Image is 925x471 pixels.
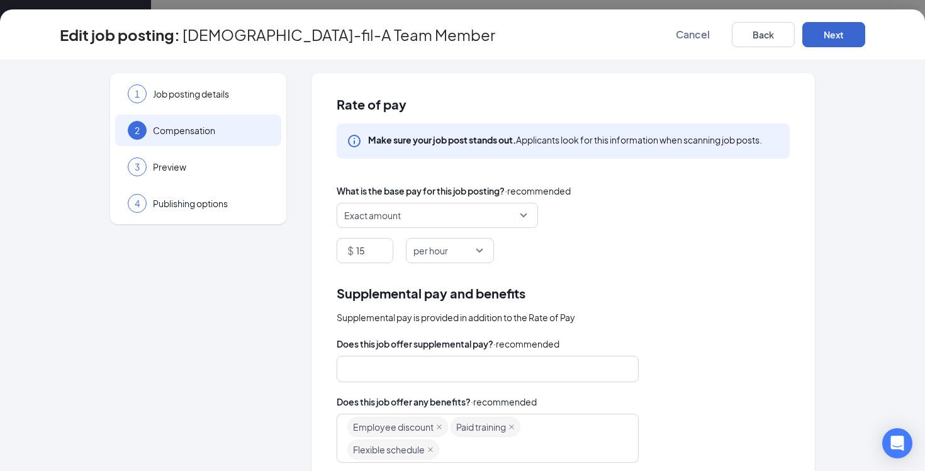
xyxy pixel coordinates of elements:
[135,124,140,137] span: 2
[337,337,493,351] span: Does this job offer supplemental pay?
[135,161,140,173] span: 3
[413,239,448,263] span: per hour
[337,395,471,409] span: Does this job offer any benefits?
[153,161,269,173] span: Preview
[153,124,269,137] span: Compensation
[427,446,434,453] span: close
[661,22,724,47] button: Cancel
[471,395,537,409] span: · recommended
[493,337,559,351] span: · recommended
[135,88,140,100] span: 1
[347,133,362,149] svg: Info
[732,22,795,47] button: Back
[60,24,180,45] h3: Edit job posting:
[182,28,495,41] span: [DEMOGRAPHIC_DATA]-fil-A Team Member
[508,424,515,430] span: close
[153,197,269,210] span: Publishing options
[344,203,401,227] span: Exact amount
[353,440,425,459] span: Flexible schedule
[436,424,442,430] span: close
[135,197,140,210] span: 4
[337,310,575,324] span: Supplemental pay is provided in addition to the Rate of Pay
[153,88,269,100] span: Job posting details
[353,417,434,436] span: Employee discount
[505,184,571,198] span: · recommended
[882,428,912,458] div: Open Intercom Messenger
[337,283,525,303] span: Supplemental pay and benefits
[368,133,762,146] div: Applicants look for this information when scanning job posts.
[802,22,865,47] button: Next
[676,28,710,41] span: Cancel
[368,134,516,145] b: Make sure your job post stands out.
[337,184,505,198] span: What is the base pay for this job posting?
[456,417,506,436] span: Paid training
[337,98,790,111] span: Rate of pay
